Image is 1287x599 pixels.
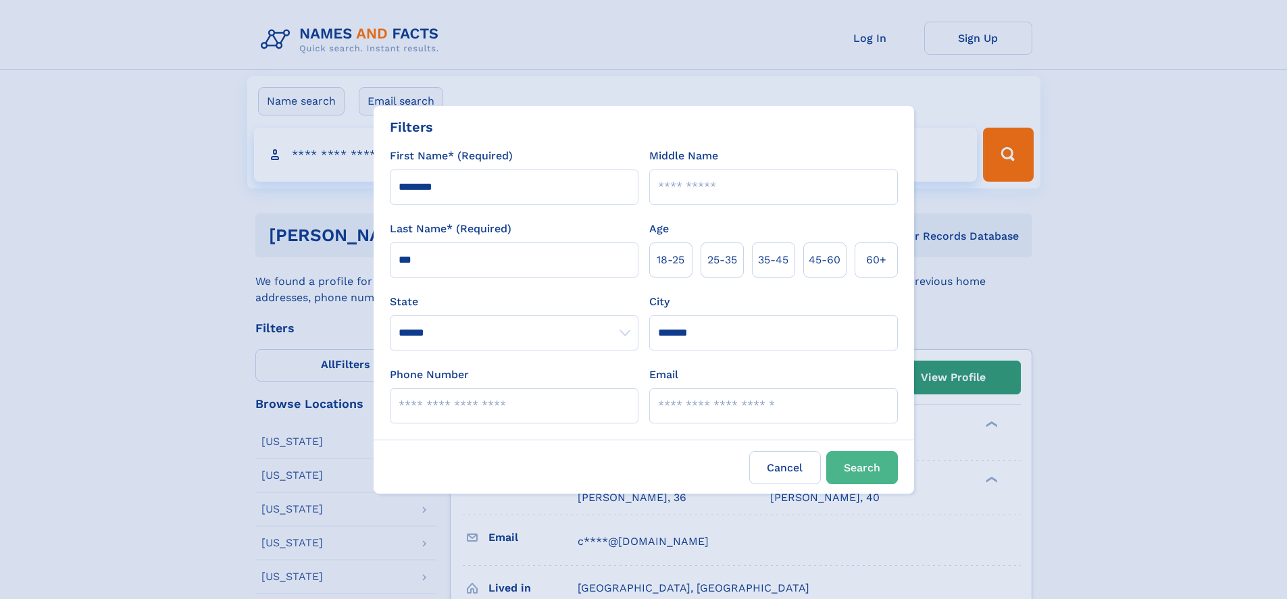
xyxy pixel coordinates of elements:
[649,367,678,383] label: Email
[649,294,670,310] label: City
[758,252,788,268] span: 35‑45
[390,221,511,237] label: Last Name* (Required)
[826,451,898,484] button: Search
[809,252,840,268] span: 45‑60
[657,252,684,268] span: 18‑25
[390,367,469,383] label: Phone Number
[866,252,886,268] span: 60+
[749,451,821,484] label: Cancel
[390,294,638,310] label: State
[390,148,513,164] label: First Name* (Required)
[649,148,718,164] label: Middle Name
[649,221,669,237] label: Age
[390,117,433,137] div: Filters
[707,252,737,268] span: 25‑35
